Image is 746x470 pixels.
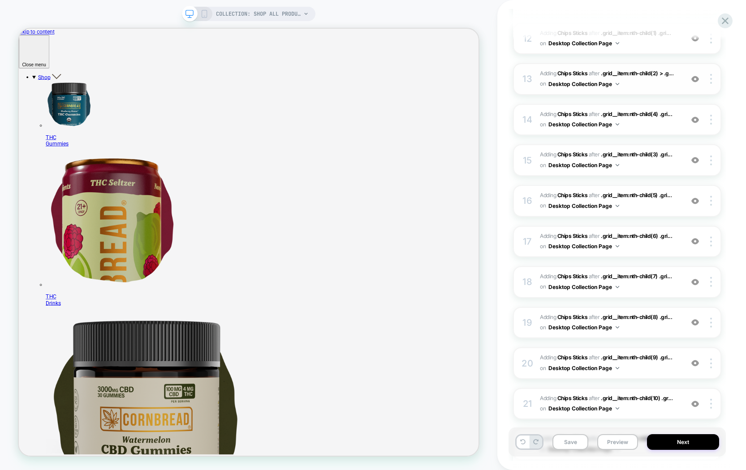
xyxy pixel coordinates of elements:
[540,241,546,251] span: on
[540,70,587,77] span: Adding
[710,277,712,287] img: close
[710,237,712,246] img: close
[589,314,600,320] span: AFTER
[523,396,532,412] div: 21
[36,362,613,370] span: Drinks
[589,354,600,361] span: AFTER
[589,30,600,36] span: AFTER
[601,151,672,158] span: .grid__item:nth-child(3) .gri...
[548,38,619,49] button: Desktop Collection Page
[616,164,619,166] img: down arrow
[601,111,672,117] span: .grid__item:nth-child(4) .gri...
[540,404,546,414] span: on
[616,42,619,44] img: down arrow
[523,112,532,128] div: 14
[589,192,600,198] span: AFTER
[523,193,532,209] div: 16
[36,69,99,132] img: THC Gummies
[26,60,42,69] a: Shop
[691,359,699,367] img: crossed eye
[601,70,673,77] span: .grid__item:nth-child(2) > .g...
[4,45,36,52] span: Close menu
[540,39,546,48] span: on
[540,233,587,239] span: Adding
[540,273,587,280] span: Adding
[548,200,619,211] button: Desktop Collection Page
[540,160,546,170] span: on
[601,395,673,401] span: .grid__item:nth-child(10) .gr...
[36,149,613,158] span: Gummies
[540,30,587,36] span: Adding
[540,395,587,401] span: Adding
[548,241,619,252] button: Desktop Collection Page
[691,278,699,286] img: crossed eye
[540,314,587,320] span: Adding
[523,315,532,331] div: 19
[691,400,699,408] img: crossed eye
[710,115,712,125] img: close
[601,192,672,198] span: .grid__item:nth-child(5) .gri...
[523,355,532,371] div: 20
[601,233,672,239] span: .grid__item:nth-child(6) .gri...
[552,434,588,450] button: Save
[548,403,619,414] button: Desktop Collection Page
[540,151,587,158] span: Adding
[616,245,619,247] img: down arrow
[691,156,699,164] img: crossed eye
[647,434,719,450] button: Next
[540,79,546,89] span: on
[601,30,671,36] span: .grid__item:nth-child(1) .gri...
[548,119,619,130] button: Desktop Collection Page
[710,358,712,368] img: close
[523,233,532,250] div: 17
[710,34,712,43] img: close
[548,362,619,374] button: Desktop Collection Page
[523,71,532,87] div: 13
[616,286,619,288] img: down arrow
[710,155,712,165] img: close
[540,323,546,332] span: on
[557,30,587,36] b: Chips Sticks
[601,273,672,280] span: .grid__item:nth-child(7) .gri...
[548,78,619,90] button: Desktop Collection Page
[36,125,613,158] a: THCGummies
[589,70,600,77] span: AFTER
[710,196,712,206] img: close
[691,197,699,205] img: crossed eye
[691,319,699,326] img: crossed eye
[589,273,600,280] span: AFTER
[710,399,712,409] img: close
[691,34,699,42] img: crossed eye
[44,60,56,67] img: arrow
[597,434,638,450] button: Preview
[691,75,699,83] img: crossed eye
[216,7,301,21] span: COLLECTION: Shop All Products (Category)
[540,354,587,361] span: Adding
[601,354,672,361] span: .grid__item:nth-child(9) .gri...
[616,326,619,328] img: down arrow
[36,337,613,370] a: THCDrinks
[557,233,587,239] b: Chips Sticks
[557,273,587,280] b: Chips Sticks
[557,111,587,117] b: Chips Sticks
[36,141,613,158] p: THC
[616,83,619,85] img: down arrow
[616,205,619,207] img: down arrow
[710,74,712,84] img: close
[616,123,619,125] img: down arrow
[523,152,532,168] div: 15
[616,367,619,369] img: down arrow
[710,318,712,328] img: close
[540,282,546,292] span: on
[548,160,619,171] button: Desktop Collection Page
[523,274,532,290] div: 18
[601,314,672,320] span: .grid__item:nth-child(8) .gri...
[557,314,587,320] b: Chips Sticks
[589,395,600,401] span: AFTER
[589,233,600,239] span: AFTER
[548,322,619,333] button: Desktop Collection Page
[691,237,699,245] img: crossed eye
[557,192,587,198] b: Chips Sticks
[36,353,613,370] p: THC
[540,201,546,211] span: on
